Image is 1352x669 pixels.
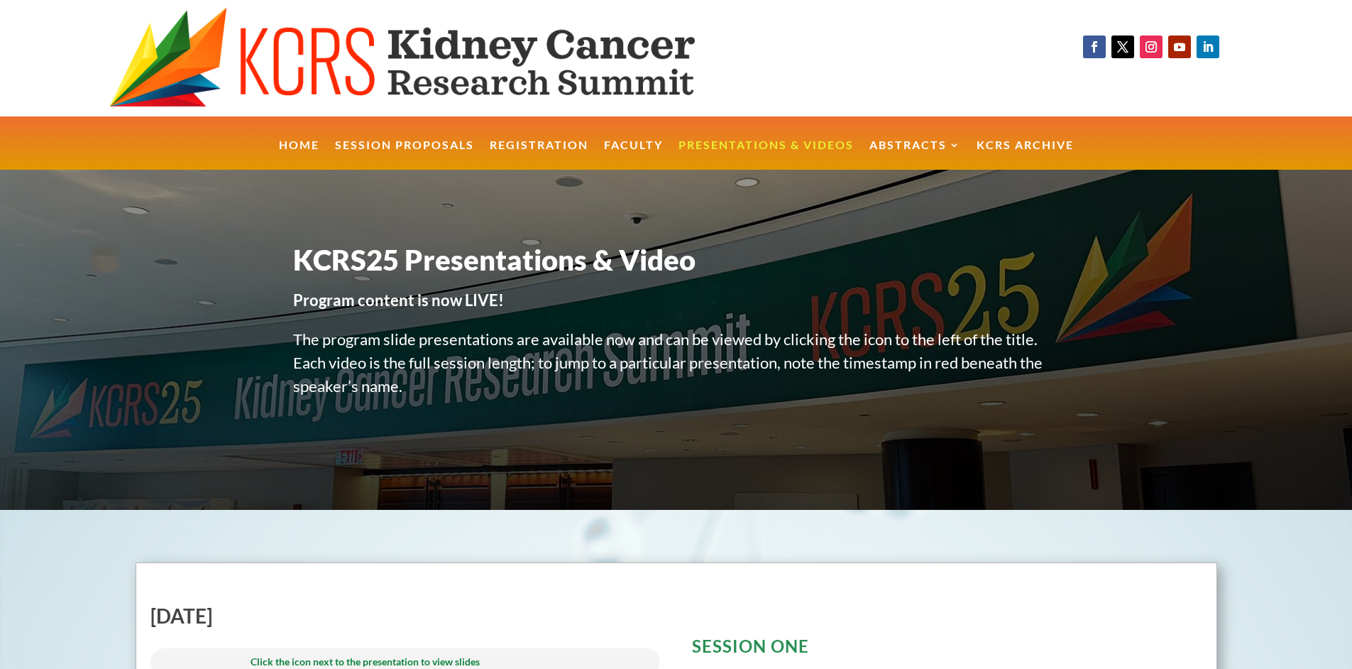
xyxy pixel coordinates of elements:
img: KCRS generic logo wide [109,7,766,109]
h3: SESSION ONE [692,638,1202,662]
a: Presentations & Videos [678,140,854,170]
a: Faculty [604,140,663,170]
a: Follow on Instagram [1140,36,1163,58]
a: Session Proposals [335,140,474,170]
a: Registration [490,140,588,170]
a: Follow on Youtube [1168,36,1191,58]
a: Abstracts [869,140,961,170]
a: KCRS Archive [977,140,1074,170]
a: Home [279,140,319,170]
span: Click the icon next to the presentation to view slides [251,656,480,668]
span: KCRS25 Presentations & Video [293,243,696,277]
strong: Program content is now LIVE! [293,290,504,310]
a: Follow on LinkedIn [1197,36,1219,58]
h2: [DATE] [150,606,661,633]
p: The program slide presentations are available now and can be viewed by clicking the icon to the l... [293,327,1060,413]
a: Follow on Facebook [1083,36,1106,58]
a: Follow on X [1111,36,1134,58]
